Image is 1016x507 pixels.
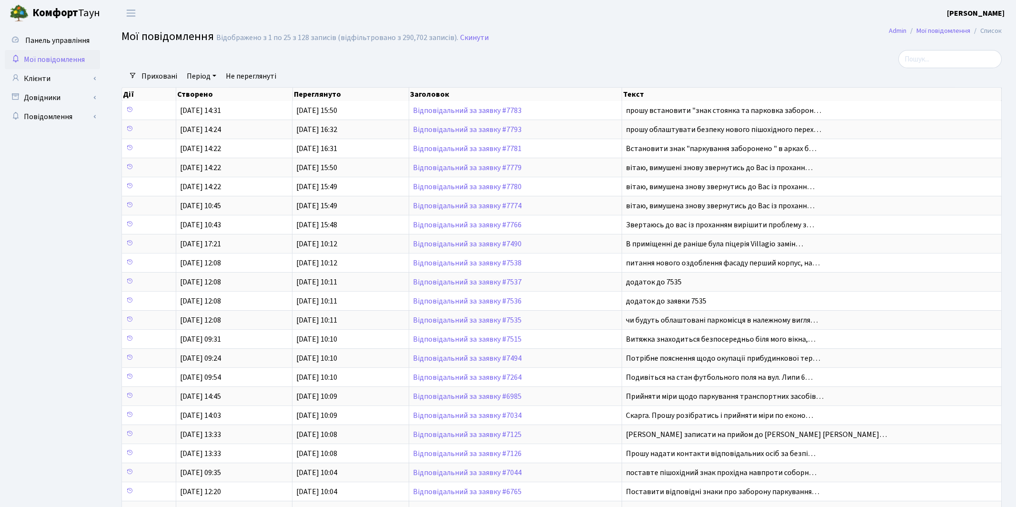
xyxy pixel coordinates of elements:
span: [DATE] 15:49 [296,182,337,192]
a: Скинути [460,33,489,42]
span: [DATE] 10:09 [296,410,337,421]
a: Відповідальний за заявку #7535 [413,315,522,325]
span: [DATE] 10:08 [296,448,337,459]
span: Скарга. Прошу розібратись і прийняти міри по еконо… [626,410,813,421]
span: [DATE] 12:08 [180,296,221,306]
a: Відповідальний за заявку #7264 [413,372,522,383]
span: [DATE] 16:32 [296,124,337,135]
span: [DATE] 10:11 [296,315,337,325]
b: Комфорт [32,5,78,20]
span: [DATE] 15:49 [296,201,337,211]
span: [DATE] 10:45 [180,201,221,211]
span: [DATE] 17:21 [180,239,221,249]
a: Приховані [138,68,181,84]
span: поставте пішохідний знак прохідна навпроти соборн… [626,467,816,478]
input: Пошук... [898,50,1002,68]
span: [DATE] 14:22 [180,162,221,173]
th: Переглянуто [293,88,410,101]
a: Відповідальний за заявку #7536 [413,296,522,306]
nav: breadcrumb [875,21,1016,41]
span: [DATE] 10:43 [180,220,221,230]
span: [DATE] 14:31 [180,105,221,116]
span: Встановити знак "паркування заборонено " в арках б… [626,143,816,154]
span: [DATE] 16:31 [296,143,337,154]
a: Відповідальний за заявку #7780 [413,182,522,192]
a: Відповідальний за заявку #6985 [413,391,522,402]
a: Відповідальний за заявку #7783 [413,105,522,116]
a: Відповідальний за заявку #7044 [413,467,522,478]
a: Відповідальний за заявку #7034 [413,410,522,421]
a: [PERSON_NAME] [947,8,1005,19]
span: [DATE] 10:11 [296,277,337,287]
span: [DATE] 14:03 [180,410,221,421]
th: Дії [122,88,176,101]
span: [DATE] 10:12 [296,239,337,249]
a: Не переглянуті [222,68,280,84]
span: [DATE] 10:10 [296,372,337,383]
a: Панель управління [5,31,100,50]
span: чи будуть облаштовані паркомісця в належному вигля… [626,315,818,325]
span: [DATE] 10:08 [296,429,337,440]
span: [DATE] 09:35 [180,467,221,478]
span: [DATE] 15:50 [296,105,337,116]
span: [PERSON_NAME] записати на прийом до [PERSON_NAME] [PERSON_NAME]… [626,429,887,440]
span: Мої повідомлення [24,54,85,65]
span: [DATE] 09:24 [180,353,221,364]
a: Повідомлення [5,107,100,126]
span: [DATE] 10:12 [296,258,337,268]
span: [DATE] 10:10 [296,353,337,364]
span: Подивіться на стан футбольного поля на вул. Липи 6… [626,372,813,383]
span: [DATE] 12:08 [180,258,221,268]
th: Створено [176,88,293,101]
th: Заголовок [409,88,622,101]
span: [DATE] 10:04 [296,487,337,497]
span: прошу встановити "знак стоянка та парковка заборон… [626,105,821,116]
span: Прийняти міри щодо паркування транспортних засобів… [626,391,824,402]
a: Клієнти [5,69,100,88]
span: Витяжка знаходиться безпосередньо біля мого вікна,… [626,334,815,345]
div: Відображено з 1 по 25 з 128 записів (відфільтровано з 290,702 записів). [216,33,458,42]
span: [DATE] 12:20 [180,487,221,497]
span: додаток до заявки 7535 [626,296,706,306]
a: Відповідальний за заявку #7793 [413,124,522,135]
span: [DATE] 10:11 [296,296,337,306]
span: [DATE] 14:22 [180,182,221,192]
span: [DATE] 10:04 [296,467,337,478]
span: [DATE] 13:33 [180,429,221,440]
span: вітаю, вимушена знову звернутись до Вас із проханн… [626,182,815,192]
a: Відповідальний за заявку #7774 [413,201,522,211]
span: [DATE] 09:54 [180,372,221,383]
span: Звертаюсь до вас із проханням вирішити проблему з… [626,220,814,230]
a: Відповідальний за заявку #7490 [413,239,522,249]
span: [DATE] 10:10 [296,334,337,345]
span: додаток до 7535 [626,277,682,287]
a: Відповідальний за заявку #7126 [413,448,522,459]
span: [DATE] 14:24 [180,124,221,135]
span: Мої повідомлення [121,28,214,45]
span: [DATE] 12:08 [180,315,221,325]
a: Відповідальний за заявку #6765 [413,487,522,497]
a: Відповідальний за заявку #7538 [413,258,522,268]
span: прошу облаштувати безпеку нового пішохідного перех… [626,124,821,135]
span: вітаю, вимушена знову звернутись до Вас із проханн… [626,201,815,211]
th: Текст [622,88,1002,101]
a: Відповідальний за заявку #7125 [413,429,522,440]
span: [DATE] 12:08 [180,277,221,287]
a: Відповідальний за заявку #7515 [413,334,522,345]
span: В приміщенні де раніше була піцерія Villagio замін… [626,239,803,249]
span: Потрібне пояснення щодо окупації прибудинкової тер… [626,353,820,364]
span: [DATE] 10:09 [296,391,337,402]
span: [DATE] 14:45 [180,391,221,402]
span: [DATE] 15:50 [296,162,337,173]
span: вітаю, вимушені знову звернутись до Вас із проханн… [626,162,813,173]
a: Відповідальний за заявку #7766 [413,220,522,230]
span: [DATE] 15:48 [296,220,337,230]
img: logo.png [10,4,29,23]
a: Мої повідомлення [916,26,970,36]
a: Мої повідомлення [5,50,100,69]
span: Поставити відповідні знаки про заборону паркування… [626,487,819,497]
a: Відповідальний за заявку #7537 [413,277,522,287]
a: Admin [889,26,906,36]
span: Прошу надати контакти відповідальних осіб за безпі… [626,448,815,459]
